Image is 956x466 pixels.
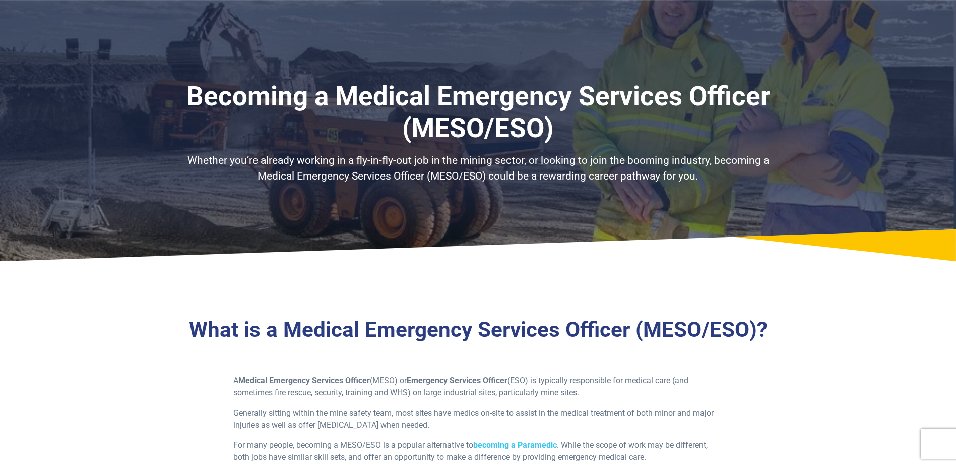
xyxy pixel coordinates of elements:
h1: Becoming a Medical Emergency Services Officer (MESO/ESO) [183,81,773,145]
p: Whether you’re already working in a fly-in-fly-out job in the mining sector, or looking to join t... [183,153,773,185]
h3: What is a Medical Emergency Services Officer (MESO/ESO)? [183,317,773,343]
p: Generally sitting within the mine safety team, most sites have medics on-site to assist in the me... [233,407,723,431]
p: For many people, becoming a MESO/ESO is a popular alternative to . While the scope of work may be... [233,439,723,463]
strong: Emergency Services Officer [407,376,507,385]
strong: Medical Emergency Services Officer [238,376,370,385]
a: becoming a Paramedic [473,440,557,450]
p: A (MESO) or (ESO) is typically responsible for medical care (and sometimes fire rescue, security,... [233,375,723,399]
